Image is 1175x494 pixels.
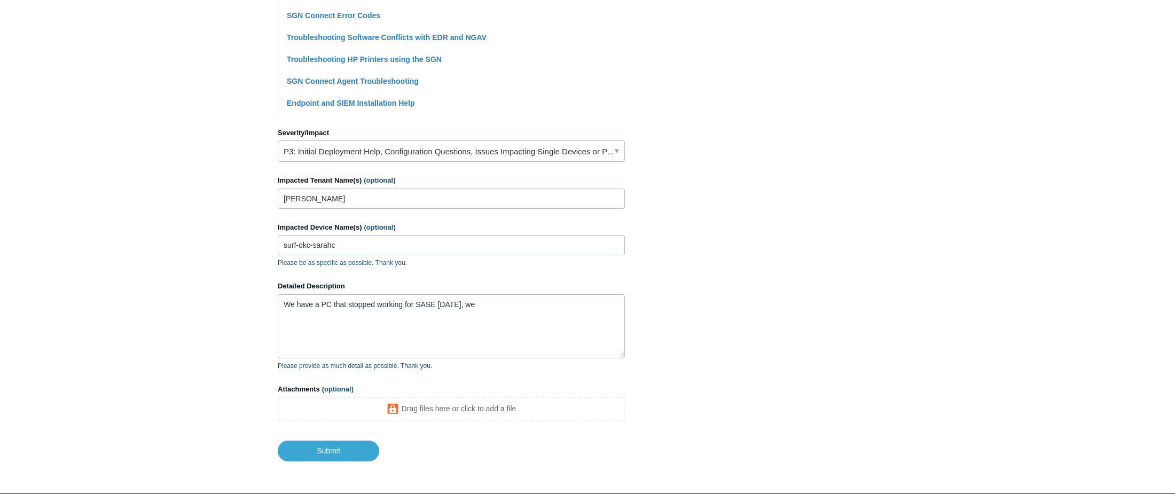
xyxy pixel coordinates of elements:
p: Please be as specific as possible. Thank you. [278,258,625,268]
a: Troubleshooting HP Printers using the SGN [287,55,442,64]
label: Attachments [278,384,625,395]
p: Please provide as much detail as possible. Thank you. [278,361,625,371]
label: Detailed Description [278,281,625,292]
span: (optional) [364,223,396,231]
span: (optional) [364,176,395,184]
label: Impacted Tenant Name(s) [278,175,625,186]
label: Severity/Impact [278,128,625,138]
a: SGN Connect Agent Troubleshooting [287,77,419,85]
a: SGN Connect Error Codes [287,11,380,20]
span: (optional) [322,385,354,393]
a: Endpoint and SIEM Installation Help [287,99,415,107]
label: Impacted Device Name(s) [278,222,625,233]
a: P3: Initial Deployment Help, Configuration Questions, Issues Impacting Single Devices or Past Out... [278,140,625,162]
input: Submit [278,441,379,461]
a: Troubleshooting Software Conflicts with EDR and NGAV [287,33,487,42]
